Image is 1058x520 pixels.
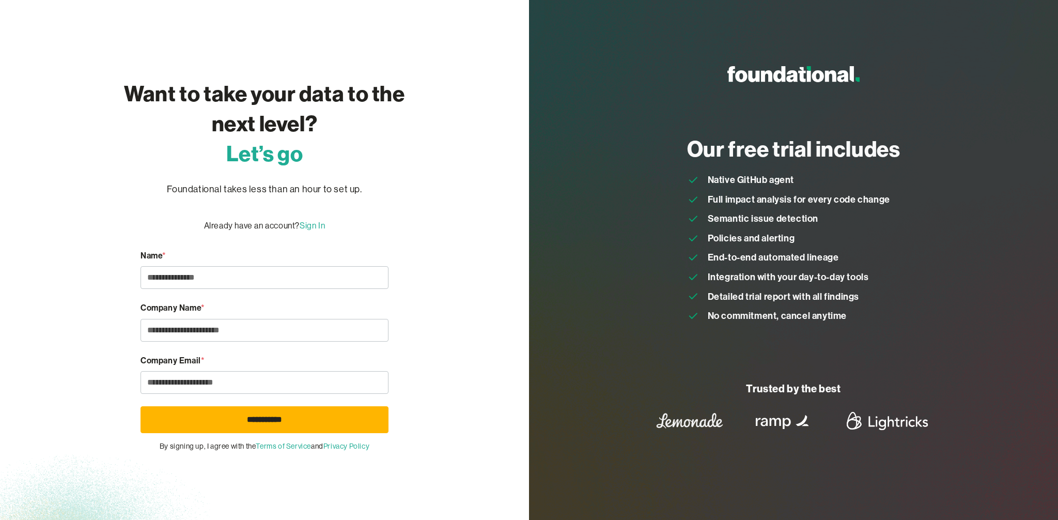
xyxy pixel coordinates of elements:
div: Trusted by the best [649,381,938,396]
span: Let’s go [226,140,303,167]
div: Already have an account? [204,219,325,233]
a: Terms of Service [256,442,311,450]
img: Check Icon [687,193,699,206]
img: Check Icon [687,212,699,225]
img: Check Icon [687,251,699,264]
img: Foundational Logo White [727,66,860,82]
img: Lightricks Logo [843,404,932,437]
a: Sign In [300,221,325,231]
div: Company Name [141,301,388,315]
div: Policies and alerting [708,231,795,246]
h1: Want to take your data to the next level? [120,79,409,169]
div: By signing up, I agree with the and [141,440,388,452]
a: Privacy Policy [323,442,369,450]
div: End-to-end automated lineage [708,250,839,265]
img: Check Icon [687,290,699,302]
div: Semantic issue detection [708,211,818,226]
img: Check Icon [687,271,699,283]
div: Name [141,249,388,263]
div: Detailed trial report with all findings [708,289,859,304]
div: Full impact analysis for every code change [708,192,890,207]
img: Check Icon [687,174,699,186]
img: Check Icon [687,310,699,322]
h2: Our free trial includes [687,134,900,164]
img: Lemonade Logo [649,404,730,437]
p: Foundational takes less than an hour to set up. [167,182,362,197]
div: No commitment, cancel anytime [708,308,847,324]
img: Ramp Logo [748,404,819,437]
div: Native GitHub agent [708,172,794,188]
img: Check Icon [687,232,699,244]
div: Company Email [141,354,388,368]
div: Integration with your day-to-day tools [708,269,869,285]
